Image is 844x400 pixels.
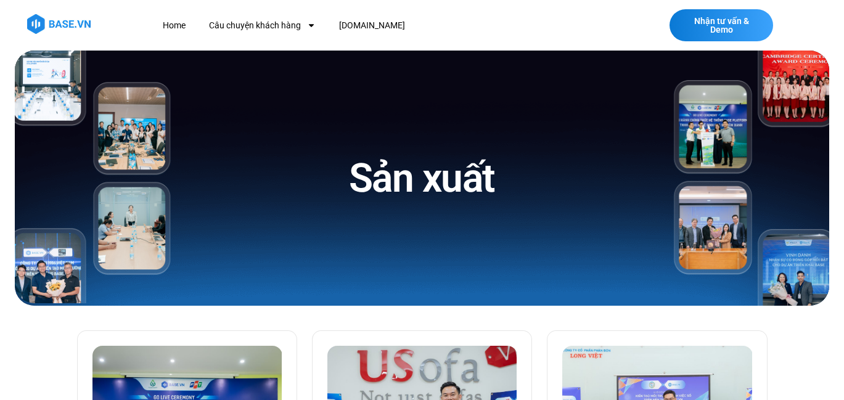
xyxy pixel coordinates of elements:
[349,153,495,204] h1: Sản xuất
[154,14,602,37] nav: Menu
[682,17,761,34] span: Nhận tư vấn & Demo
[670,9,773,41] a: Nhận tư vấn & Demo
[200,14,325,37] a: Câu chuyện khách hàng
[154,14,195,37] a: Home
[330,14,414,37] a: [DOMAIN_NAME]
